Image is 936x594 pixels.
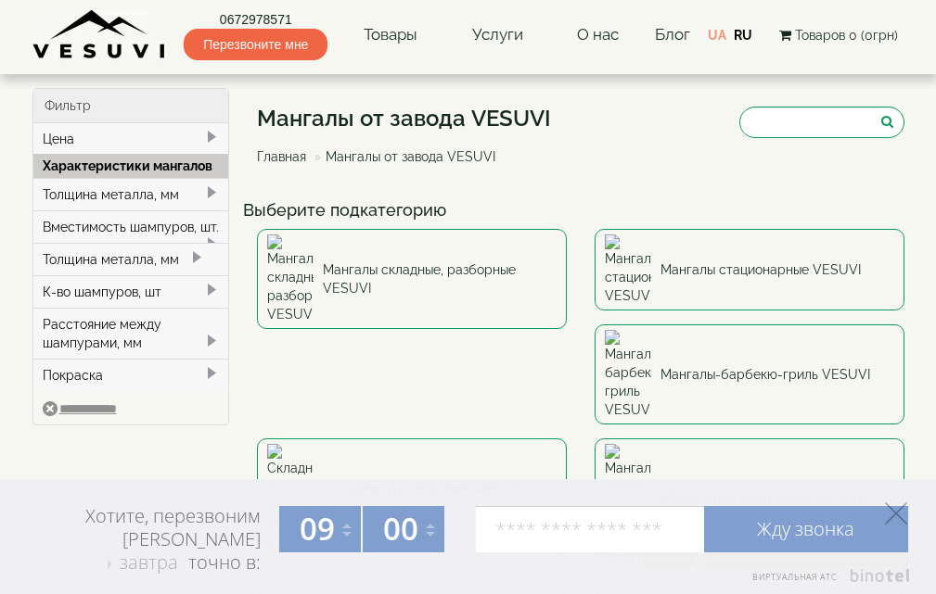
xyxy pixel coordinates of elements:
img: Складные и разборные мангалы VESUVI [267,444,314,551]
div: Покраска [33,359,229,391]
a: RU [734,28,752,43]
img: Мангалы стационарные VESUVI [605,234,651,305]
h4: Выберите подкатегорию [243,201,918,220]
a: Мангальные комплексы, беседки с мангалами VESUVI Мангальные комплексы, беседки с мангалами VESUVI [595,438,904,575]
button: Товаров 0 (0грн) [774,25,904,45]
div: Вместимость шампуров, шт. [33,210,229,243]
a: Складные и разборные мангалы VESUVI Складные и разборные мангалы VESUVI [257,438,567,557]
a: Мангалы стационарные VESUVI Мангалы стационарные VESUVI [595,229,904,310]
img: Мангалы-барбекю-гриль VESUVI [605,330,651,419]
div: Толщина металла, мм [33,243,229,275]
li: Мангалы от завода VESUVI [310,147,495,166]
div: Толщина металла, мм [33,178,229,210]
a: Главная [257,149,306,164]
a: Блог [655,25,690,44]
a: UA [708,28,726,43]
span: 00 [383,508,418,550]
a: Мангалы складные, разборные VESUVI Мангалы складные, разборные VESUVI [257,229,567,329]
a: Услуги [454,14,542,57]
div: Характеристики мангалов [33,154,229,178]
span: Товаров 0 (0грн) [795,28,898,43]
span: 09 [300,508,335,550]
img: Мангалы складные, разборные VESUVI [267,234,314,323]
div: К-во шампуров, шт [33,275,229,308]
div: Расстояние между шампурами, мм [33,308,229,359]
a: Жду звонка [704,506,908,552]
div: Цена [33,123,229,155]
a: Мангалы-барбекю-гриль VESUVI Мангалы-барбекю-гриль VESUVI [595,324,904,424]
span: Перезвоните мне [184,29,327,60]
a: 0672978571 [184,10,327,29]
img: Завод VESUVI [32,9,167,60]
a: О нас [558,14,637,57]
h1: Мангалы от завода VESUVI [257,107,551,131]
img: Мангальные комплексы, беседки с мангалами VESUVI [605,444,651,570]
a: Товары [345,14,436,57]
div: Фильтр [33,89,229,123]
span: завтра [120,550,178,575]
div: Хотите, перезвоним [PERSON_NAME] точно в: [14,504,261,576]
